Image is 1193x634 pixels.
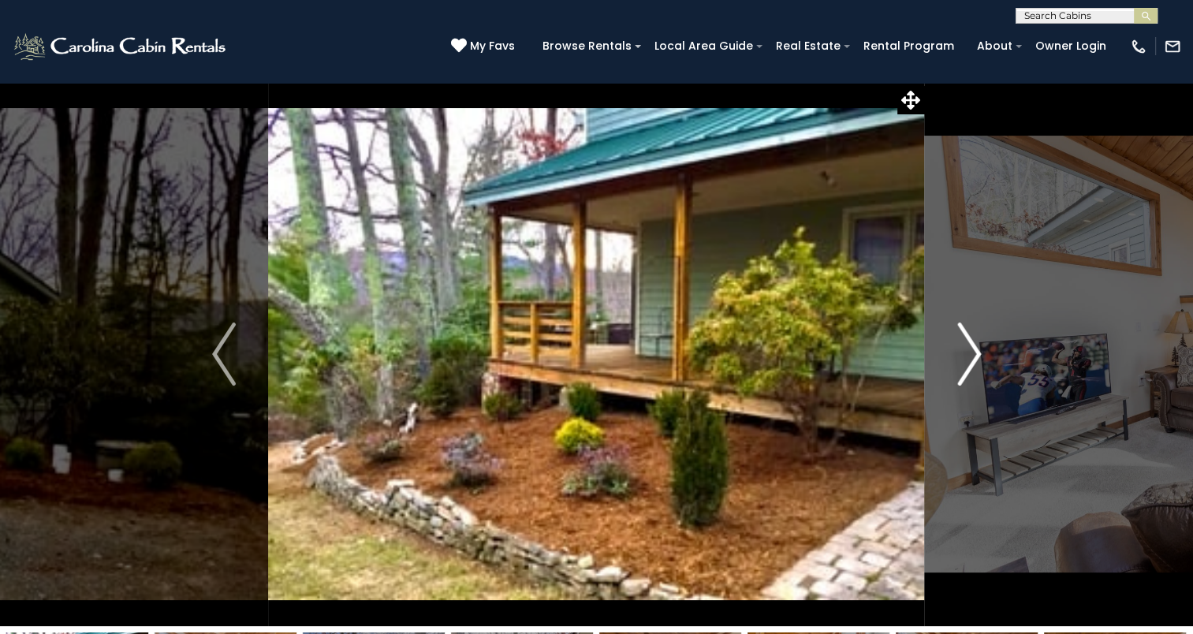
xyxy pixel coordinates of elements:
[535,34,639,58] a: Browse Rentals
[1027,34,1114,58] a: Owner Login
[925,82,1013,626] button: Next
[451,38,519,55] a: My Favs
[212,323,236,386] img: arrow
[969,34,1020,58] a: About
[647,34,761,58] a: Local Area Guide
[1130,38,1147,55] img: phone-regular-white.png
[470,38,515,54] span: My Favs
[768,34,848,58] a: Real Estate
[12,31,230,62] img: White-1-2.png
[180,82,268,626] button: Previous
[856,34,962,58] a: Rental Program
[1164,38,1181,55] img: mail-regular-white.png
[957,323,981,386] img: arrow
